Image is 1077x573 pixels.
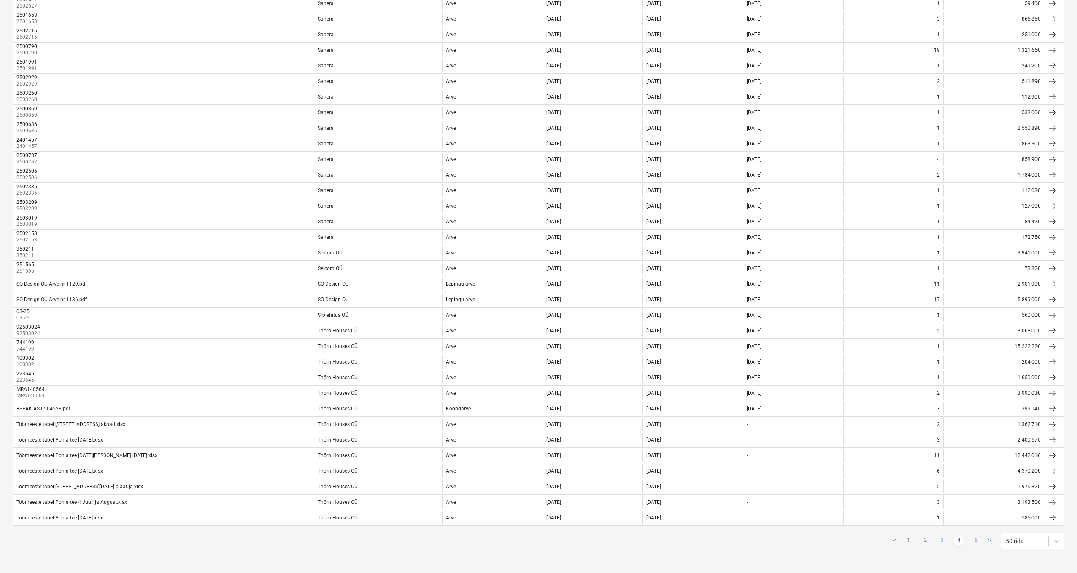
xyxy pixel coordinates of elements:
div: [DATE] [546,156,561,162]
div: Arve [446,265,456,271]
div: 2500790 [16,43,37,49]
p: 2500869 [16,112,39,119]
div: Arve [446,312,456,318]
div: [DATE] [546,47,561,53]
div: Sanera [318,94,334,100]
div: 1 362,71€ [943,418,1044,431]
div: 1 [937,32,940,37]
div: Arve [446,78,456,84]
div: Sanera [318,187,334,193]
div: 2 [937,328,940,334]
div: [DATE] [646,47,661,53]
div: [DATE] [747,328,761,334]
div: Töömeeste tabel Pohla tee [DATE].xlsx [16,437,103,443]
div: [DATE] [646,375,661,380]
div: [DATE] [747,47,761,53]
div: 2 400,57€ [943,433,1044,447]
div: [DATE] [546,515,561,521]
div: 2502506 [16,168,37,174]
div: [DATE] [646,32,661,37]
div: Arve [446,437,456,443]
p: 92503024 [16,330,42,337]
div: Arve [446,203,456,209]
p: 350211 [16,252,36,259]
div: Thörn Houses OÜ [318,328,358,334]
div: 127,00€ [943,199,1044,213]
div: - [747,437,748,443]
div: [DATE] [747,0,761,6]
div: Sanera [318,172,334,178]
div: [DATE] [546,484,561,490]
div: Töömeeste tabel [STREET_ADDRESS] aknad.xlsx [16,421,125,427]
div: Sanera [318,47,334,53]
div: 1 [937,203,940,209]
div: Töömeeste tabel Pohla tee [DATE].xlsx [16,515,103,521]
div: Töömeeste tabel Pohla tee 4 Juuli ja August.xlsx [16,499,127,505]
div: Lepingu arve [446,297,475,303]
div: [DATE] [747,297,761,303]
div: [DATE] [546,172,561,178]
div: 1 784,00€ [943,168,1044,182]
div: [DATE] [747,78,761,84]
div: [DATE] [546,421,561,427]
div: Thörn Houses OÜ [318,375,358,380]
div: [DATE] [747,172,761,178]
div: - [747,468,748,474]
p: 2502153 [16,236,39,244]
div: 1 [937,375,940,380]
div: [DATE] [646,359,661,365]
div: [DATE] [646,312,661,318]
div: Sanera [318,156,334,162]
div: 1 976,82€ [943,480,1044,493]
div: [DATE] [747,281,761,287]
div: [DATE] [646,499,661,505]
div: [DATE] [747,63,761,69]
div: 2401457 [16,137,37,143]
div: [DATE] [747,359,761,365]
div: Arve [446,390,456,396]
div: 350211 [16,246,34,252]
div: 1 [937,94,940,100]
div: [DATE] [646,421,661,427]
div: [DATE] [546,141,561,147]
p: 2502929 [16,80,39,88]
div: 2 [937,484,940,490]
div: [DATE] [546,32,561,37]
div: [DATE] [646,468,661,474]
div: -84,42€ [943,215,1044,228]
div: [DATE] [646,281,661,287]
div: 2500787 [16,153,37,158]
div: 1 [937,250,940,256]
div: [DATE] [646,63,661,69]
div: [DATE] [646,437,661,443]
div: [DATE] [546,187,561,193]
div: [DATE] [646,390,661,396]
div: 11 [934,453,940,458]
div: 3 193,50€ [943,495,1044,509]
div: Arve [446,515,456,521]
div: Arve [446,219,456,225]
div: Thörn Houses OÜ [318,499,358,505]
div: 249,20€ [943,59,1044,72]
div: - [747,453,748,458]
div: Thörn Houses OÜ [318,437,358,443]
div: Arve [446,499,456,505]
div: Arve [446,110,456,115]
div: [DATE] [546,234,561,240]
div: 2502929 [16,75,37,80]
div: 2502153 [16,230,37,236]
div: 1 [937,343,940,349]
div: 17 [934,297,940,303]
p: 2500787 [16,158,39,166]
div: 100302 [16,355,34,361]
div: 1 [937,125,940,131]
div: 2500636 [16,121,37,127]
div: [DATE] [546,250,561,256]
div: [DATE] [646,156,661,162]
div: [DATE] [646,110,661,115]
div: Arve [446,421,456,427]
div: Arve [446,375,456,380]
div: 78,82€ [943,262,1044,275]
div: [DATE] [646,0,661,6]
div: [DATE] [546,468,561,474]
